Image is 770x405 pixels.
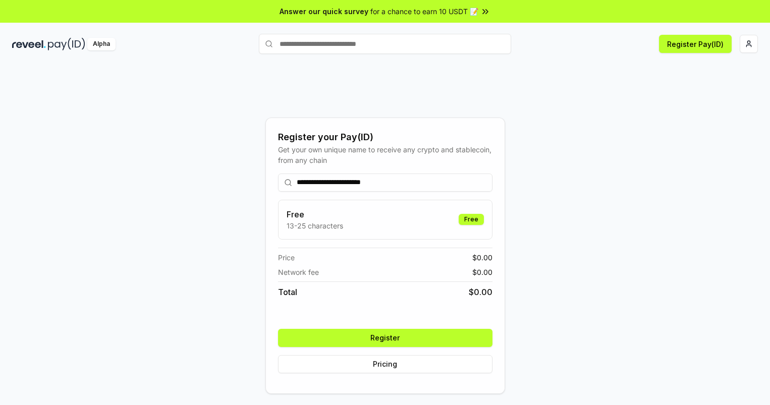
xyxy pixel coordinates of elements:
[278,267,319,277] span: Network fee
[459,214,484,225] div: Free
[278,286,297,298] span: Total
[12,38,46,50] img: reveel_dark
[287,208,343,220] h3: Free
[278,144,492,165] div: Get your own unique name to receive any crypto and stablecoin, from any chain
[472,267,492,277] span: $ 0.00
[278,329,492,347] button: Register
[287,220,343,231] p: 13-25 characters
[278,130,492,144] div: Register your Pay(ID)
[278,355,492,373] button: Pricing
[370,6,478,17] span: for a chance to earn 10 USDT 📝
[278,252,295,263] span: Price
[48,38,85,50] img: pay_id
[472,252,492,263] span: $ 0.00
[659,35,732,53] button: Register Pay(ID)
[87,38,116,50] div: Alpha
[280,6,368,17] span: Answer our quick survey
[469,286,492,298] span: $ 0.00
